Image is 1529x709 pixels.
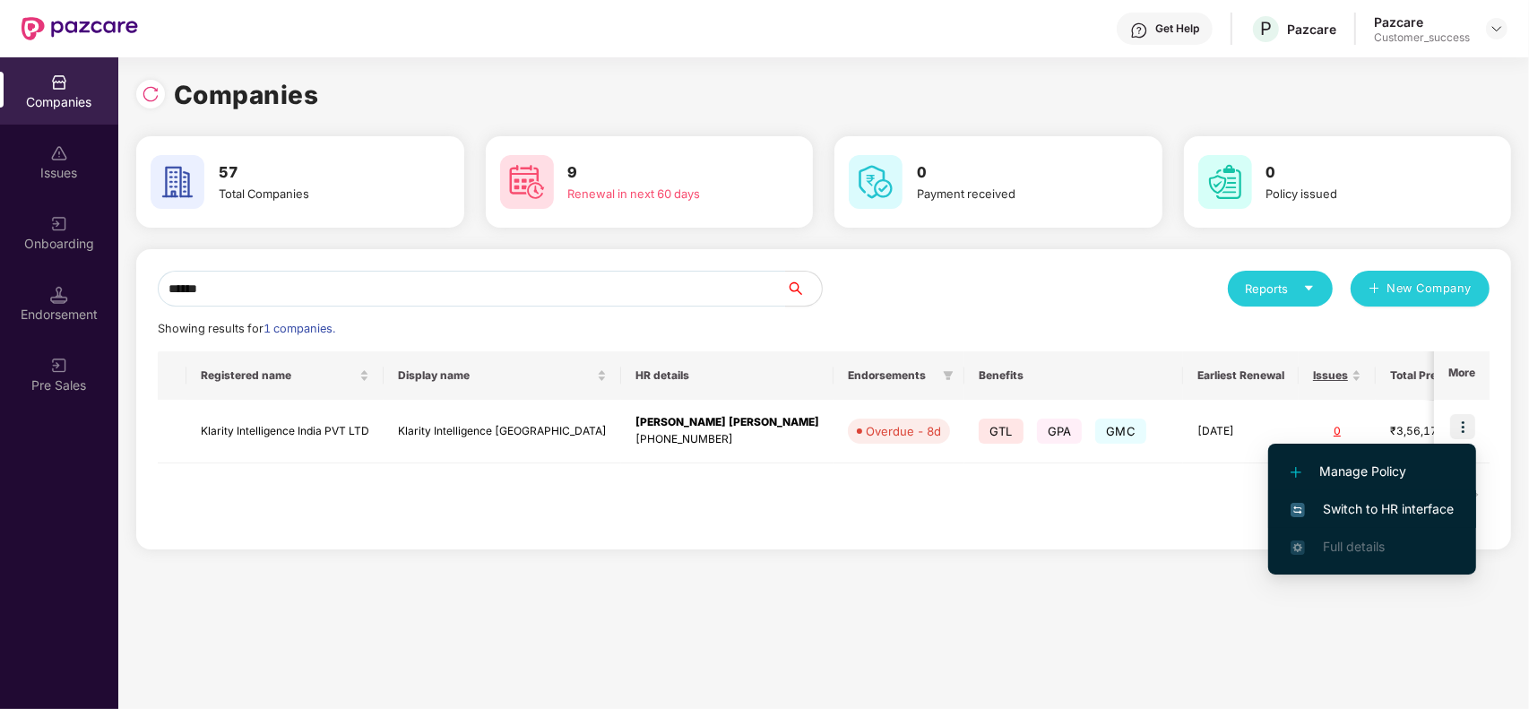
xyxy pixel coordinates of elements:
[50,144,68,162] img: svg+xml;base64,PHN2ZyBpZD0iSXNzdWVzX2Rpc2FibGVkIiB4bWxucz0iaHR0cDovL3d3dy53My5vcmcvMjAwMC9zdmciIH...
[186,400,384,463] td: Klarity Intelligence India PVT LTD
[1291,462,1454,481] span: Manage Policy
[263,322,335,335] span: 1 companies.
[174,75,319,115] h1: Companies
[186,351,384,400] th: Registered name
[142,85,160,103] img: svg+xml;base64,PHN2ZyBpZD0iUmVsb2FkLTMyeDMyIiB4bWxucz0iaHR0cDovL3d3dy53My5vcmcvMjAwMC9zdmciIHdpZH...
[1450,414,1475,439] img: icon
[943,370,954,381] span: filter
[1183,351,1299,400] th: Earliest Renewal
[201,368,356,383] span: Registered name
[1198,155,1252,209] img: svg+xml;base64,PHN2ZyB4bWxucz0iaHR0cDovL3d3dy53My5vcmcvMjAwMC9zdmciIHdpZHRoPSI2MCIgaGVpZ2h0PSI2MC...
[384,351,621,400] th: Display name
[866,422,941,440] div: Overdue - 8d
[964,351,1183,400] th: Benefits
[1246,280,1315,298] div: Reports
[979,419,1024,444] span: GTL
[1313,368,1348,383] span: Issues
[1095,419,1146,444] span: GMC
[917,185,1111,203] div: Payment received
[1155,22,1199,36] div: Get Help
[849,155,903,209] img: svg+xml;base64,PHN2ZyB4bWxucz0iaHR0cDovL3d3dy53My5vcmcvMjAwMC9zdmciIHdpZHRoPSI2MCIgaGVpZ2h0PSI2MC...
[1313,423,1361,440] div: 0
[151,155,204,209] img: svg+xml;base64,PHN2ZyB4bWxucz0iaHR0cDovL3d3dy53My5vcmcvMjAwMC9zdmciIHdpZHRoPSI2MCIgaGVpZ2h0PSI2MC...
[635,414,819,431] div: [PERSON_NAME] [PERSON_NAME]
[398,368,593,383] span: Display name
[621,351,834,400] th: HR details
[22,17,138,40] img: New Pazcare Logo
[500,155,554,209] img: svg+xml;base64,PHN2ZyB4bWxucz0iaHR0cDovL3d3dy53My5vcmcvMjAwMC9zdmciIHdpZHRoPSI2MCIgaGVpZ2h0PSI2MC...
[917,161,1111,185] h3: 0
[1130,22,1148,39] img: svg+xml;base64,PHN2ZyBpZD0iSGVscC0zMngzMiIgeG1sbnM9Imh0dHA6Ly93d3cudzMub3JnLzIwMDAvc3ZnIiB3aWR0aD...
[1291,540,1305,555] img: svg+xml;base64,PHN2ZyB4bWxucz0iaHR0cDovL3d3dy53My5vcmcvMjAwMC9zdmciIHdpZHRoPSIxNi4zNjMiIGhlaWdodD...
[1303,282,1315,294] span: caret-down
[785,271,823,307] button: search
[158,322,335,335] span: Showing results for
[785,281,822,296] span: search
[50,73,68,91] img: svg+xml;base64,PHN2ZyBpZD0iQ29tcGFuaWVzIiB4bWxucz0iaHR0cDovL3d3dy53My5vcmcvMjAwMC9zdmciIHdpZHRoPS...
[1490,22,1504,36] img: svg+xml;base64,PHN2ZyBpZD0iRHJvcGRvd24tMzJ4MzIiIHhtbG5zPSJodHRwOi8vd3d3LnczLm9yZy8yMDAwL3N2ZyIgd2...
[568,161,763,185] h3: 9
[1037,419,1083,444] span: GPA
[1260,18,1272,39] span: P
[1287,21,1336,38] div: Pazcare
[848,368,936,383] span: Endorsements
[219,185,413,203] div: Total Companies
[1390,423,1480,440] div: ₹3,56,179.51
[1266,185,1461,203] div: Policy issued
[50,357,68,375] img: svg+xml;base64,PHN2ZyB3aWR0aD0iMjAiIGhlaWdodD0iMjAiIHZpZXdCb3g9IjAgMCAyMCAyMCIgZmlsbD0ibm9uZSIgeG...
[1390,368,1466,383] span: Total Premium
[50,286,68,304] img: svg+xml;base64,PHN2ZyB3aWR0aD0iMTQuNSIgaGVpZ2h0PSIxNC41IiB2aWV3Qm94PSIwIDAgMTYgMTYiIGZpbGw9Im5vbm...
[384,400,621,463] td: Klarity Intelligence [GEOGRAPHIC_DATA]
[939,365,957,386] span: filter
[635,431,819,448] div: [PHONE_NUMBER]
[568,185,763,203] div: Renewal in next 60 days
[1291,503,1305,517] img: svg+xml;base64,PHN2ZyB4bWxucz0iaHR0cDovL3d3dy53My5vcmcvMjAwMC9zdmciIHdpZHRoPSIxNiIgaGVpZ2h0PSIxNi...
[1434,351,1490,400] th: More
[1369,282,1380,297] span: plus
[1183,400,1299,463] td: [DATE]
[219,161,413,185] h3: 57
[1374,13,1470,30] div: Pazcare
[1291,499,1454,519] span: Switch to HR interface
[50,215,68,233] img: svg+xml;base64,PHN2ZyB3aWR0aD0iMjAiIGhlaWdodD0iMjAiIHZpZXdCb3g9IjAgMCAyMCAyMCIgZmlsbD0ibm9uZSIgeG...
[1351,271,1490,307] button: plusNew Company
[1291,467,1301,478] img: svg+xml;base64,PHN2ZyB4bWxucz0iaHR0cDovL3d3dy53My5vcmcvMjAwMC9zdmciIHdpZHRoPSIxMi4yMDEiIGhlaWdodD...
[1299,351,1376,400] th: Issues
[1376,351,1494,400] th: Total Premium
[1374,30,1470,45] div: Customer_success
[1266,161,1461,185] h3: 0
[1387,280,1473,298] span: New Company
[1323,539,1385,554] span: Full details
